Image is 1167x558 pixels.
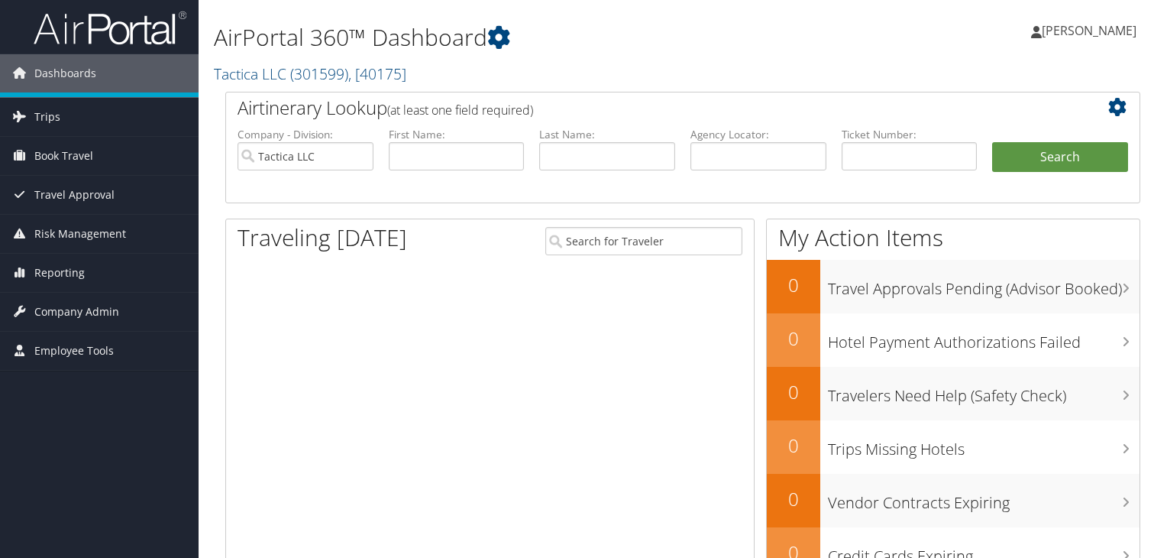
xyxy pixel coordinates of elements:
h1: My Action Items [767,222,1140,254]
a: 0Travelers Need Help (Safety Check) [767,367,1140,420]
h3: Vendor Contracts Expiring [828,485,1140,514]
img: airportal-logo.png [34,10,186,46]
span: Employee Tools [34,332,114,370]
h2: 0 [767,379,820,405]
span: Trips [34,98,60,136]
h2: 0 [767,433,820,459]
h2: Airtinerary Lookup [238,95,1052,121]
span: (at least one field required) [387,102,533,118]
span: Travel Approval [34,176,115,214]
label: Ticket Number: [842,127,978,142]
span: Company Admin [34,293,119,331]
h3: Travel Approvals Pending (Advisor Booked) [828,271,1140,300]
h2: 0 [767,326,820,352]
a: 0Hotel Payment Authorizations Failed [767,313,1140,367]
a: 0Travel Approvals Pending (Advisor Booked) [767,260,1140,313]
span: Reporting [34,254,85,292]
label: Company - Division: [238,127,373,142]
a: 0Vendor Contracts Expiring [767,474,1140,527]
span: ( 301599 ) [290,63,348,84]
h2: 0 [767,272,820,298]
span: Dashboards [34,54,96,92]
label: Last Name: [539,127,675,142]
a: 0Trips Missing Hotels [767,420,1140,474]
label: Agency Locator: [690,127,826,142]
span: , [ 40175 ] [348,63,406,84]
span: Book Travel [34,137,93,175]
h3: Hotel Payment Authorizations Failed [828,324,1140,353]
h3: Trips Missing Hotels [828,431,1140,460]
h3: Travelers Need Help (Safety Check) [828,378,1140,407]
a: [PERSON_NAME] [1031,8,1152,54]
label: First Name: [389,127,525,142]
button: Search [992,142,1128,173]
a: Tactica LLC [214,63,406,84]
input: Search for Traveler [545,227,742,255]
span: Risk Management [34,215,126,253]
h2: 0 [767,486,820,512]
span: [PERSON_NAME] [1042,22,1136,39]
h1: AirPortal 360™ Dashboard [214,21,839,54]
h1: Traveling [DATE] [238,222,407,254]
